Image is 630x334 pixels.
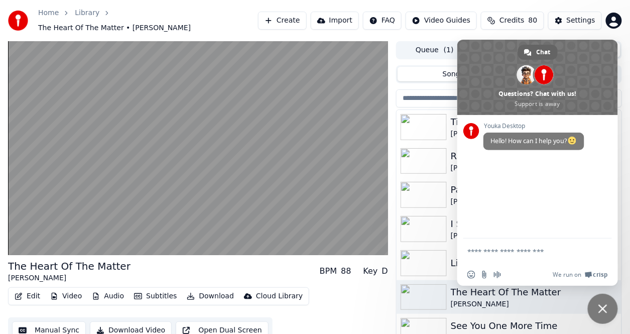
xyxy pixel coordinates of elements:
div: [PERSON_NAME] [451,163,617,173]
span: Youka Desktop [483,123,584,130]
div: See You One More Time [451,319,617,333]
button: FAQ [363,12,402,30]
nav: breadcrumb [38,8,258,33]
div: [PERSON_NAME] • [PERSON_NAME] [451,197,617,207]
button: Audio [88,289,128,303]
button: Settings [548,12,602,30]
div: 88 [341,265,351,277]
div: The Heart Of The Matter [8,259,131,273]
span: Insert an emoji [467,271,475,279]
a: Home [38,8,59,18]
span: We run on [553,271,582,279]
button: Songs [398,67,509,81]
div: [PERSON_NAME] [8,273,131,283]
span: Crisp [593,271,608,279]
div: D [382,265,388,277]
span: Chat [537,45,551,60]
div: [PERSON_NAME] [451,231,617,241]
div: Key [363,265,378,277]
div: BPM [320,265,337,277]
button: Subtitles [130,289,181,303]
div: Rainbow [451,149,617,163]
div: Paper Umbrellas [451,183,617,197]
div: [PERSON_NAME] [451,129,617,139]
img: youka [8,11,28,31]
div: Lipstick Traces [451,256,617,270]
div: Chat [518,45,558,60]
button: Credits80 [481,12,544,30]
div: Settings [567,16,595,26]
a: We run onCrisp [553,271,608,279]
button: Import [311,12,359,30]
button: Edit [11,289,44,303]
div: The Heart Of The Matter [451,285,617,299]
div: I Should Have Never Started Lovin [451,217,617,231]
a: Library [75,8,99,18]
button: Download [183,289,238,303]
span: Credits [499,16,524,26]
span: ( 1 ) [444,45,454,55]
div: Close chat [588,294,618,324]
span: Audio message [493,271,501,279]
span: 80 [529,16,538,26]
button: Video Guides [406,12,477,30]
textarea: Compose your message... [467,247,586,256]
span: Hello! How can I help you? [490,137,577,145]
div: Time Don't Wait [451,115,617,129]
button: Create [258,12,307,30]
button: Queue [398,43,472,57]
div: [PERSON_NAME] [451,299,617,309]
div: Cloud Library [256,291,303,301]
span: Send a file [480,271,488,279]
span: The Heart Of The Matter • [PERSON_NAME] [38,23,191,33]
button: Video [46,289,86,303]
